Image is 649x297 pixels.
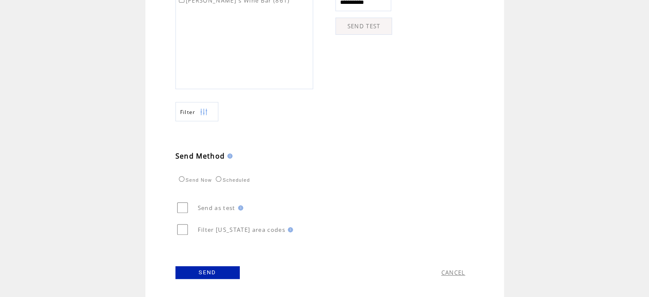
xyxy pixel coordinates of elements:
[225,153,232,159] img: help.gif
[285,227,293,232] img: help.gif
[235,205,243,210] img: help.gif
[175,102,218,121] a: Filter
[335,18,392,35] a: SEND TEST
[200,102,208,122] img: filters.png
[198,204,235,212] span: Send as test
[441,269,465,276] a: CANCEL
[175,266,240,279] a: SEND
[198,226,285,234] span: Filter [US_STATE] area codes
[216,176,221,182] input: Scheduled
[180,108,196,116] span: Show filters
[214,177,250,183] label: Scheduled
[177,177,212,183] label: Send Now
[175,151,225,161] span: Send Method
[179,176,184,182] input: Send Now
